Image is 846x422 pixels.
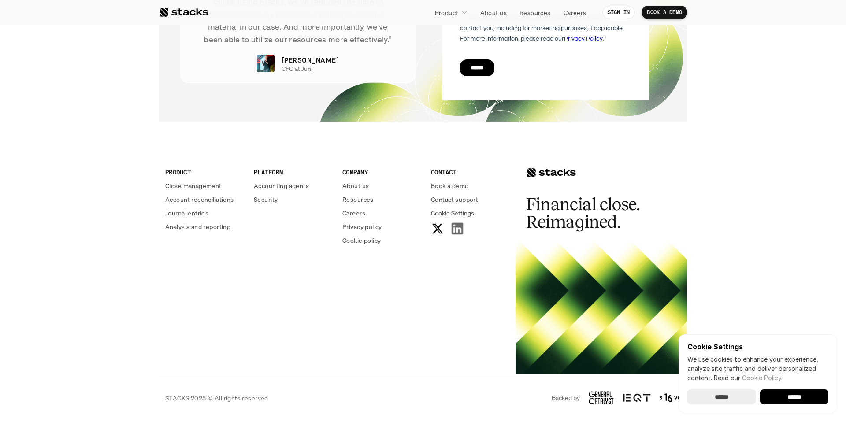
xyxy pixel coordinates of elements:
[431,181,509,190] a: Book a demo
[165,393,268,403] p: STACKS 2025 © All rights reserved
[526,196,658,231] h2: Financial close. Reimagined.
[514,4,556,20] a: Resources
[165,181,243,190] a: Close management
[165,195,243,204] a: Account reconciliations
[475,4,512,20] a: About us
[431,195,478,204] p: Contact support
[342,181,420,190] a: About us
[742,374,781,381] a: Cookie Policy
[254,167,332,177] p: PLATFORM
[342,222,382,231] p: Privacy policy
[165,181,222,190] p: Close management
[342,236,420,245] a: Cookie policy
[552,394,580,402] p: Backed by
[254,195,278,204] p: Security
[519,8,551,17] p: Resources
[435,8,458,17] p: Product
[431,167,509,177] p: CONTACT
[342,222,420,231] a: Privacy policy
[431,181,469,190] p: Book a demo
[165,208,243,218] a: Journal entries
[642,6,687,19] a: BOOK A DEMO
[342,167,420,177] p: COMPANY
[431,195,509,204] a: Contact support
[165,208,208,218] p: Journal entries
[342,208,365,218] p: Careers
[342,236,381,245] p: Cookie policy
[714,374,783,381] span: Read our .
[602,6,635,19] a: SIGN IN
[687,355,828,382] p: We use cookies to enhance your experience, analyze site traffic and deliver personalized content.
[342,195,420,204] a: Resources
[282,55,339,65] p: [PERSON_NAME]
[342,181,369,190] p: About us
[165,222,230,231] p: Analysis and reporting
[254,181,309,190] p: Accounting agents
[647,9,682,15] p: BOOK A DEMO
[254,195,332,204] a: Security
[342,208,420,218] a: Careers
[104,204,143,210] a: Privacy Policy
[558,4,592,20] a: Careers
[282,65,312,73] p: CFO at Juni
[165,222,243,231] a: Analysis and reporting
[480,8,507,17] p: About us
[165,195,234,204] p: Account reconciliations
[564,8,586,17] p: Careers
[254,181,332,190] a: Accounting agents
[431,208,474,218] button: Cookie Trigger
[342,195,374,204] p: Resources
[687,343,828,350] p: Cookie Settings
[165,167,243,177] p: PRODUCT
[608,9,630,15] p: SIGN IN
[431,208,474,218] span: Cookie Settings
